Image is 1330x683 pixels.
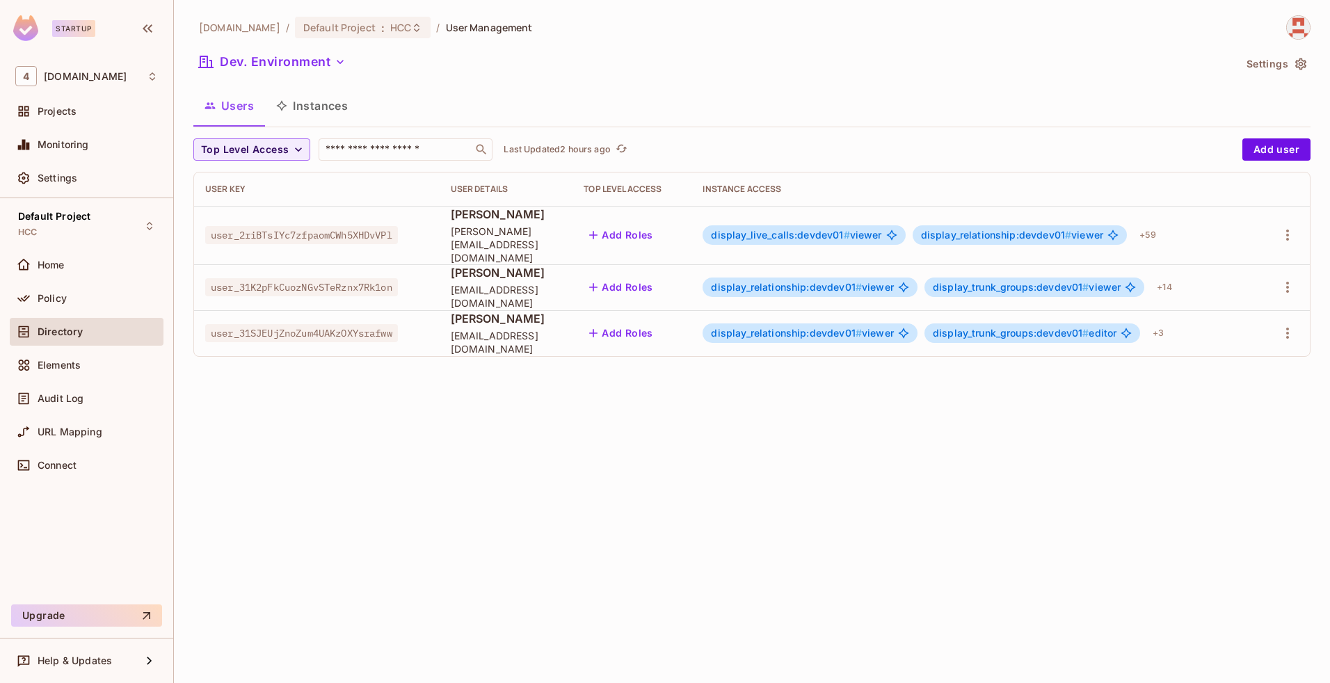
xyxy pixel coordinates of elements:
span: display_live_calls:devdev01 [711,229,849,241]
span: # [844,229,850,241]
span: Workspace: 46labs.com [44,71,127,82]
span: Help & Updates [38,655,112,666]
span: display_trunk_groups:devdev01 [933,327,1089,339]
span: Directory [38,326,83,337]
div: User Key [205,184,428,195]
button: Top Level Access [193,138,310,161]
span: : [380,22,385,33]
span: the active workspace [199,21,280,34]
img: abrar.gohar@46labs.com [1287,16,1310,39]
span: HCC [390,21,411,34]
span: HCC [18,227,37,238]
span: # [1082,327,1089,339]
div: + 14 [1151,276,1177,298]
span: Audit Log [38,393,83,404]
span: # [856,327,862,339]
span: viewer [933,282,1121,293]
span: refresh [616,143,627,156]
span: viewer [711,328,893,339]
button: Instances [265,88,359,123]
span: display_relationship:devdev01 [711,281,862,293]
li: / [286,21,289,34]
span: Home [38,259,65,271]
button: refresh [614,141,630,158]
span: Policy [38,293,67,304]
span: URL Mapping [38,426,102,437]
span: [PERSON_NAME] [451,207,562,222]
span: [PERSON_NAME] [451,311,562,326]
span: user_31K2pFkCuozNGvSTeRznx7Rk1on [205,278,398,296]
span: [PERSON_NAME][EMAIL_ADDRESS][DOMAIN_NAME] [451,225,562,264]
span: Top Level Access [201,141,289,159]
span: viewer [711,282,893,293]
img: SReyMgAAAABJRU5ErkJggg== [13,15,38,41]
span: [EMAIL_ADDRESS][DOMAIN_NAME] [451,329,562,355]
span: # [1082,281,1089,293]
span: display_relationship:devdev01 [921,229,1072,241]
span: # [1065,229,1071,241]
span: User Management [446,21,533,34]
p: Last Updated 2 hours ago [504,144,610,155]
button: Settings [1241,53,1311,75]
span: viewer [711,230,881,241]
span: Monitoring [38,139,89,150]
button: Upgrade [11,604,162,627]
button: Add user [1242,138,1311,161]
span: Default Project [18,211,90,222]
span: # [856,281,862,293]
div: Instance Access [703,184,1247,195]
span: display_relationship:devdev01 [711,327,862,339]
span: [PERSON_NAME] [451,265,562,280]
li: / [436,21,440,34]
button: Users [193,88,265,123]
span: viewer [921,230,1103,241]
span: Click to refresh data [611,141,630,158]
button: Add Roles [584,322,659,344]
span: [EMAIL_ADDRESS][DOMAIN_NAME] [451,283,562,310]
span: Connect [38,460,77,471]
button: Add Roles [584,276,659,298]
span: user_31SJEUjZnoZum4UAKzOXYsrafww [205,324,398,342]
span: user_2riBTsIYc7zfpaomCWh5XHDvVPl [205,226,398,244]
span: editor [933,328,1116,339]
div: Startup [52,20,95,37]
button: Dev. Environment [193,51,351,73]
span: 4 [15,66,37,86]
span: display_trunk_groups:devdev01 [933,281,1089,293]
span: Settings [38,172,77,184]
div: Top Level Access [584,184,680,195]
span: Default Project [303,21,376,34]
div: + 3 [1147,322,1169,344]
span: Elements [38,360,81,371]
div: User Details [451,184,562,195]
div: + 59 [1134,224,1162,246]
button: Add Roles [584,224,659,246]
span: Projects [38,106,77,117]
